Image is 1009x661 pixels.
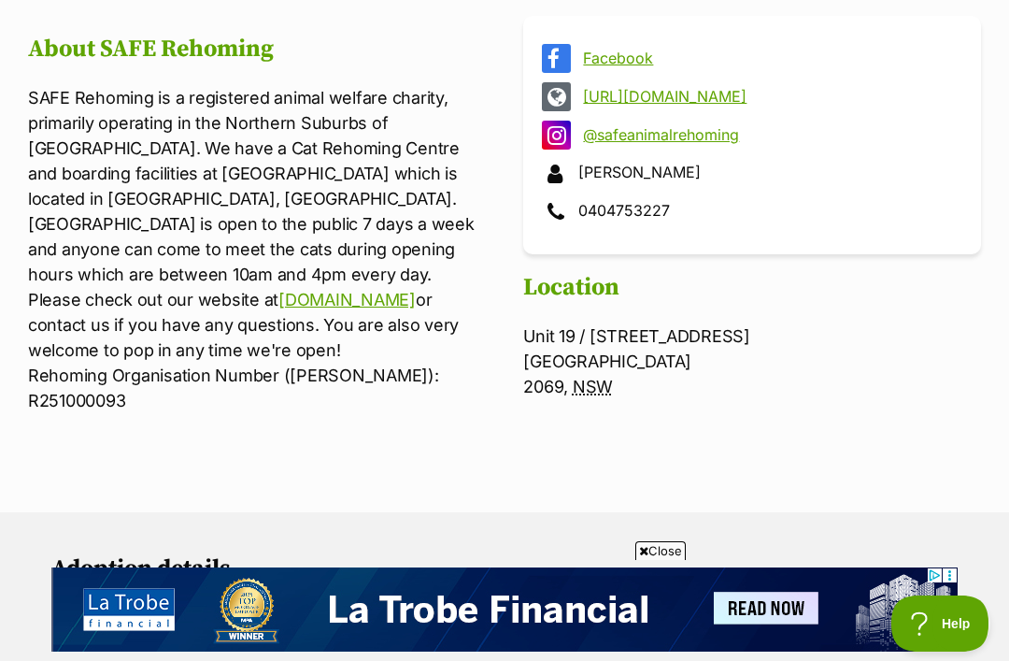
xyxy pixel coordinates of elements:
span: Unit 19 / [STREET_ADDRESS] [523,326,749,346]
div: [PERSON_NAME] [542,159,962,188]
div: 0404753227 [542,197,962,226]
abbr: New South Wales [573,377,613,396]
p: SAFE Rehoming is a registered animal welfare charity, primarily operating in the Northern Suburbs... [28,85,486,413]
span: [GEOGRAPHIC_DATA] [523,352,691,371]
span: 2069, [523,377,568,396]
a: @safeanimalrehoming [583,126,955,143]
iframe: Advertisement [51,568,958,652]
a: [DOMAIN_NAME] [278,290,416,309]
a: [URL][DOMAIN_NAME] [583,88,955,105]
iframe: Help Scout Beacon - Open [891,596,990,652]
h2: About SAFE Rehoming [28,36,486,64]
h2: Location [523,274,981,302]
h2: Adoption details [51,555,958,583]
a: Facebook [583,50,955,66]
span: Close [635,541,686,560]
